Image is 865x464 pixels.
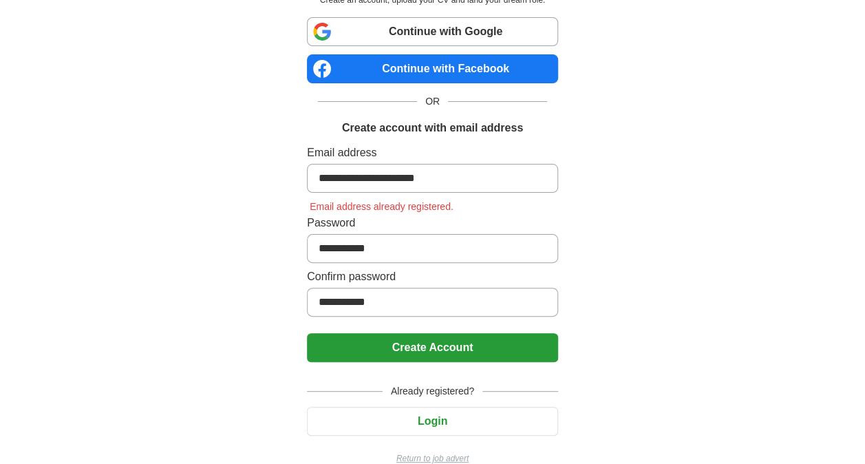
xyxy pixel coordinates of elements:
[307,145,558,161] label: Email address
[307,415,558,427] a: Login
[307,268,558,285] label: Confirm password
[307,333,558,362] button: Create Account
[307,54,558,83] a: Continue with Facebook
[417,94,448,109] span: OR
[383,384,482,399] span: Already registered?
[307,407,558,436] button: Login
[307,215,558,231] label: Password
[307,201,456,212] span: Email address already registered.
[342,120,523,136] h1: Create account with email address
[307,17,558,46] a: Continue with Google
